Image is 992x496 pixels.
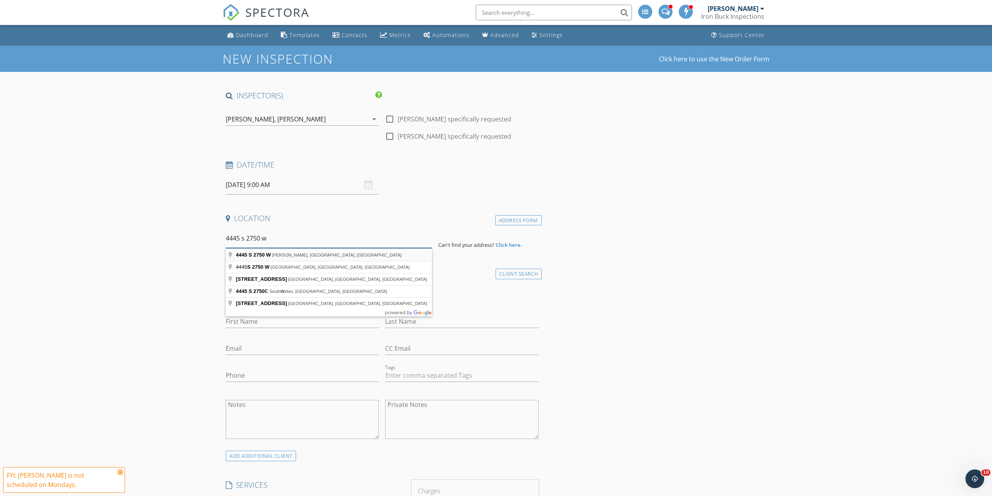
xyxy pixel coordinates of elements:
a: Click here to use the New Order Form [659,56,769,62]
iframe: Intercom live chat [965,469,984,488]
h4: Date/Time [226,160,539,170]
div: Advanced [490,31,519,39]
a: Support Center [708,28,768,43]
a: Metrics [377,28,414,43]
span: S 2750 W [247,264,269,270]
a: SPECTORA [223,11,309,27]
span: [PERSON_NAME], [GEOGRAPHIC_DATA], [GEOGRAPHIC_DATA] [272,253,402,257]
span: SPECTORA [245,4,309,20]
img: The Best Home Inspection Software - Spectora [223,4,240,21]
span: 4445 [236,264,271,270]
h4: SERVICES [226,480,405,490]
h4: INSPECTOR(S) [226,91,382,101]
div: Iron Buck Inspections [701,12,764,20]
i: arrow_drop_down [369,114,379,124]
span: [GEOGRAPHIC_DATA], [GEOGRAPHIC_DATA], [GEOGRAPHIC_DATA] [271,265,410,269]
span: 4445 S 2750 [236,288,265,294]
div: Metrics [389,31,411,39]
span: 10 [981,469,990,476]
div: [PERSON_NAME], [226,116,276,123]
span: W [280,289,284,294]
div: ADD ADDITIONAL client [226,451,296,461]
a: Contacts [329,28,371,43]
input: Address Search [226,229,432,248]
div: FYI: [PERSON_NAME] is not scheduled on Mondays. [7,471,115,489]
div: Charges [418,486,532,496]
div: Address Form [495,215,542,226]
div: Settings [539,31,563,39]
h1: New Inspection [223,52,396,66]
span: South eber, [GEOGRAPHIC_DATA], [GEOGRAPHIC_DATA] [269,289,387,294]
div: [PERSON_NAME] [708,5,758,12]
label: [PERSON_NAME] specifically requested [398,115,511,123]
div: [PERSON_NAME] [277,116,326,123]
div: Automations [432,31,469,39]
span: E [236,288,269,294]
div: Support Center [719,31,765,39]
span: 4445 [236,252,247,258]
span: [STREET_ADDRESS] [236,276,287,282]
h4: Location [226,213,539,223]
strong: Click here. [496,241,522,248]
div: Templates [289,31,320,39]
span: Can't find your address? [438,241,494,248]
input: Search everything... [476,5,632,20]
a: Settings [528,28,566,43]
div: Dashboard [236,31,268,39]
a: Templates [278,28,323,43]
span: S 2750 W [249,252,271,258]
input: Select date [226,175,379,194]
span: [GEOGRAPHIC_DATA], [GEOGRAPHIC_DATA], [GEOGRAPHIC_DATA] [288,301,427,306]
a: Dashboard [224,28,271,43]
a: Advanced [479,28,522,43]
label: [PERSON_NAME] specifically requested [398,132,511,140]
span: [STREET_ADDRESS] [236,300,287,306]
div: Contacts [342,31,368,39]
div: Client Search [496,269,542,279]
a: Automations (Advanced) [420,28,473,43]
span: [GEOGRAPHIC_DATA], [GEOGRAPHIC_DATA], [GEOGRAPHIC_DATA] [288,277,427,282]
